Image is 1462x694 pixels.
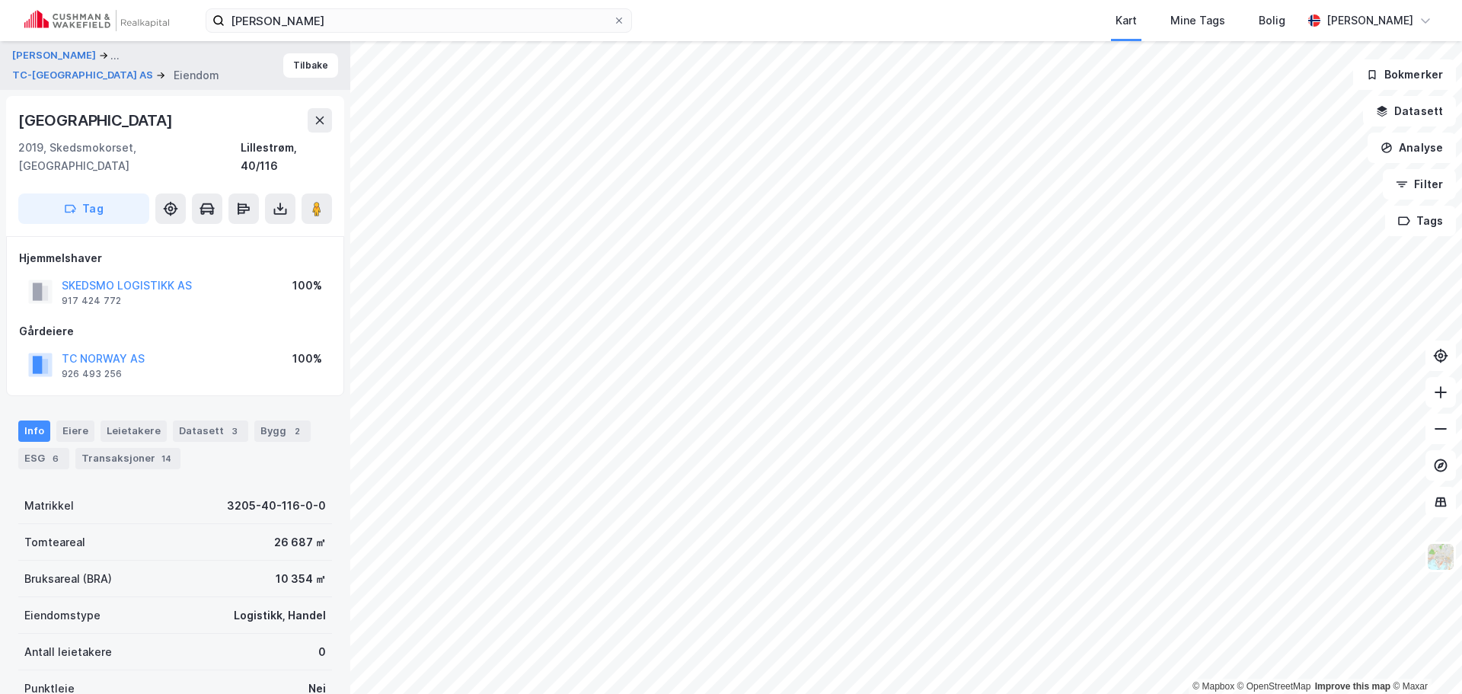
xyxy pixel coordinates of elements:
div: Info [18,421,50,442]
div: 3 [227,424,242,439]
button: Tags [1385,206,1456,236]
div: Eiendomstype [24,606,101,625]
div: ESG [18,448,69,469]
button: Tilbake [283,53,338,78]
div: 3205-40-116-0-0 [227,497,326,515]
div: Bruksareal (BRA) [24,570,112,588]
a: Mapbox [1192,681,1234,692]
div: Bolig [1259,11,1285,30]
button: Tag [18,193,149,224]
div: 926 493 256 [62,368,122,380]
div: Antall leietakere [24,643,112,661]
button: Datasett [1363,96,1456,126]
div: 6 [48,451,63,466]
div: [PERSON_NAME] [1326,11,1413,30]
iframe: Chat Widget [1386,621,1462,694]
div: [GEOGRAPHIC_DATA] [18,108,176,133]
div: Datasett [173,421,248,442]
div: Logistikk, Handel [234,606,326,625]
div: Matrikkel [24,497,74,515]
div: 100% [292,277,322,295]
div: Lillestrøm, 40/116 [241,139,332,175]
div: 14 [158,451,174,466]
div: 0 [318,643,326,661]
div: Mine Tags [1170,11,1225,30]
button: TC-[GEOGRAPHIC_DATA] AS [12,68,156,83]
div: Kart [1116,11,1137,30]
button: Analyse [1368,133,1456,163]
a: OpenStreetMap [1237,681,1311,692]
button: Filter [1383,169,1456,200]
div: Transaksjoner [75,448,180,469]
div: 917 424 772 [62,295,121,307]
div: Hjemmelshaver [19,249,331,267]
div: Gårdeiere [19,322,331,341]
button: Bokmerker [1353,59,1456,90]
a: Improve this map [1315,681,1390,692]
div: Bygg [254,421,311,442]
div: Eiere [56,421,94,442]
div: ... [110,46,120,65]
img: cushman-wakefield-realkapital-logo.202ea83816669bd177139c58696a8fa1.svg [24,10,169,31]
div: Tomteareal [24,533,85,552]
input: Søk på adresse, matrikkel, gårdeiere, leietakere eller personer [225,9,613,32]
div: 2 [289,424,305,439]
div: 2019, Skedsmokorset, [GEOGRAPHIC_DATA] [18,139,241,175]
button: [PERSON_NAME] [12,46,99,65]
div: Leietakere [101,421,167,442]
div: Kontrollprogram for chat [1386,621,1462,694]
div: 10 354 ㎡ [276,570,326,588]
div: Eiendom [174,66,219,85]
div: 100% [292,350,322,368]
div: 26 687 ㎡ [274,533,326,552]
img: Z [1426,542,1455,571]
